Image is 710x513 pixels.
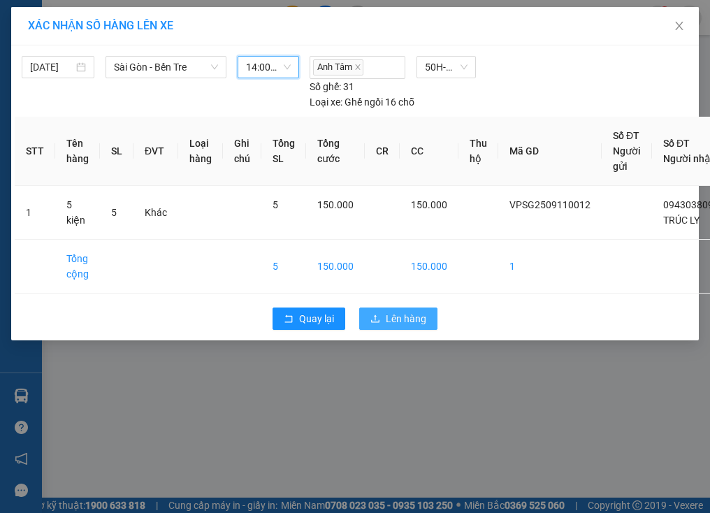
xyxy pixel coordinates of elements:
span: down [210,63,219,71]
th: Tên hàng [55,117,100,186]
span: Số ghế: [310,79,341,94]
th: CC [400,117,458,186]
span: Sài Gòn - Bến Tre [114,57,218,78]
span: 14:00 - 50H-804.26 [246,57,290,78]
span: close [674,20,685,31]
span: upload [370,314,380,325]
div: 31 [310,79,354,94]
th: Mã GD [498,117,602,186]
th: SL [100,117,133,186]
span: Quay lại [299,311,334,326]
span: Số ĐT [663,138,690,149]
th: Thu hộ [458,117,498,186]
td: 1 [15,186,55,240]
span: TRÚC LY [663,215,700,226]
td: 5 kiện [55,186,100,240]
span: 50H-804.26 [425,57,468,78]
th: Tổng cước [306,117,365,186]
div: Ghế ngồi 16 chỗ [310,94,414,110]
th: CR [365,117,400,186]
span: Người gửi [613,145,641,172]
td: 150.000 [306,240,365,294]
td: 5 [261,240,306,294]
th: STT [15,117,55,186]
button: uploadLên hàng [359,308,437,330]
span: 5 [273,199,278,210]
th: Tổng SL [261,117,306,186]
span: 150.000 [317,199,354,210]
button: Close [660,7,699,46]
td: Khác [133,186,178,240]
th: Loại hàng [178,117,223,186]
span: rollback [284,314,294,325]
input: 11/09/2025 [30,59,73,75]
td: 1 [498,240,602,294]
td: 150.000 [400,240,458,294]
span: Loại xe: [310,94,342,110]
th: Ghi chú [223,117,261,186]
span: Anh Tâm [313,59,363,75]
span: Số ĐT [613,130,639,141]
button: rollbackQuay lại [273,308,345,330]
th: ĐVT [133,117,178,186]
span: XÁC NHẬN SỐ HÀNG LÊN XE [28,19,173,32]
td: Tổng cộng [55,240,100,294]
span: 150.000 [411,199,447,210]
span: 5 [111,207,117,218]
span: VPSG2509110012 [509,199,591,210]
span: Lên hàng [386,311,426,326]
span: close [354,64,361,71]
